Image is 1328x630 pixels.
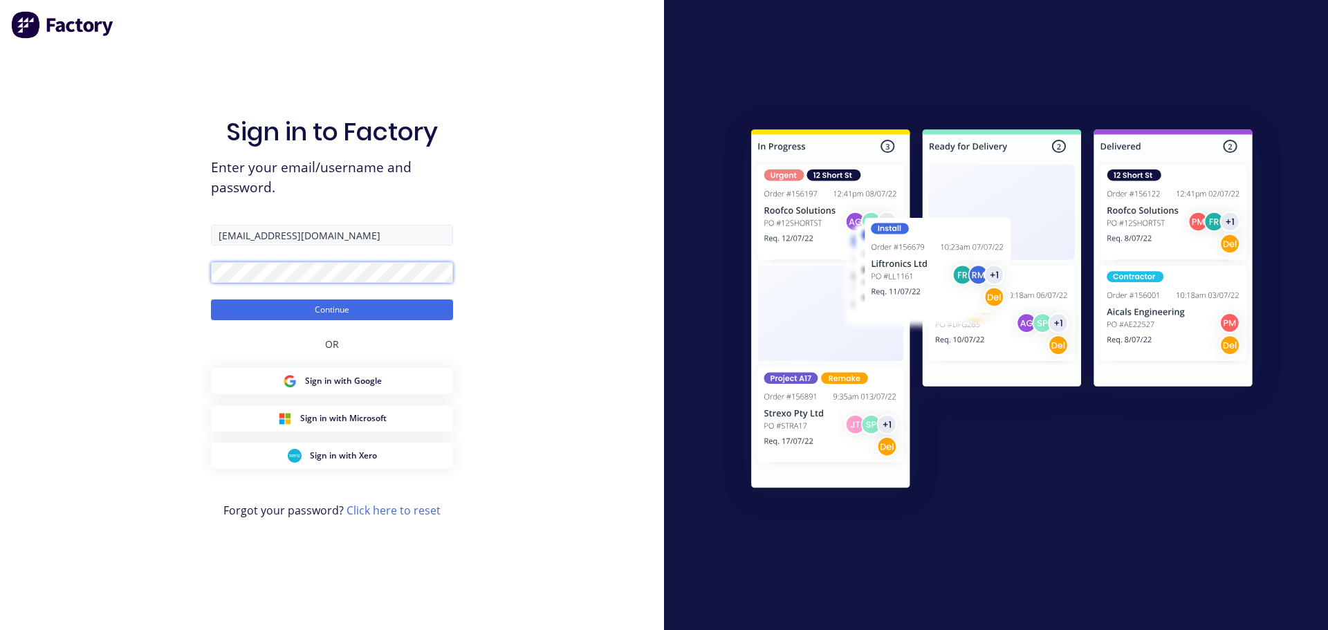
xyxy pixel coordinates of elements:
[434,267,445,278] img: npw-badge-icon-locked.svg
[310,450,377,462] span: Sign in with Xero
[434,230,445,241] img: npw-badge-icon-locked.svg
[288,449,302,463] img: Xero Sign in
[347,503,441,518] a: Click here to reset
[211,158,453,198] span: Enter your email/username and password.
[721,102,1283,521] img: Sign in
[325,320,339,368] div: OR
[223,502,441,519] span: Forgot your password?
[305,375,382,387] span: Sign in with Google
[226,117,438,147] h1: Sign in to Factory
[300,412,387,425] span: Sign in with Microsoft
[211,299,453,320] button: Continue
[278,411,292,425] img: Microsoft Sign in
[211,443,453,469] button: Xero Sign inSign in with Xero
[211,225,453,245] input: Email/Username
[11,11,115,39] img: Factory
[211,368,453,394] button: Google Sign inSign in with Google
[211,405,453,432] button: Microsoft Sign inSign in with Microsoft
[283,374,297,388] img: Google Sign in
